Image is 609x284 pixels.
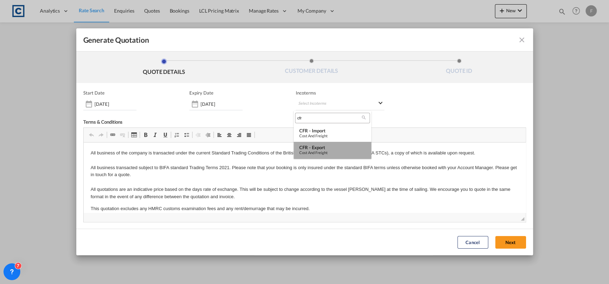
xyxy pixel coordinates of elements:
div: Cost and Freight [299,150,366,155]
md-icon: icon-magnify [361,115,366,120]
div: CFR - export [299,145,366,150]
div: Cost and Freight [299,133,366,138]
p: This quotation excludes any HMRC customs examination fees and any rent/demurrage that may be incu... [7,63,435,70]
p: All business of the company is transacted under the current Standard Trading Conditions of the Br... [7,7,435,58]
div: CFR - import [299,128,366,133]
body: Rich Text Editor, editor2 [7,7,435,82]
